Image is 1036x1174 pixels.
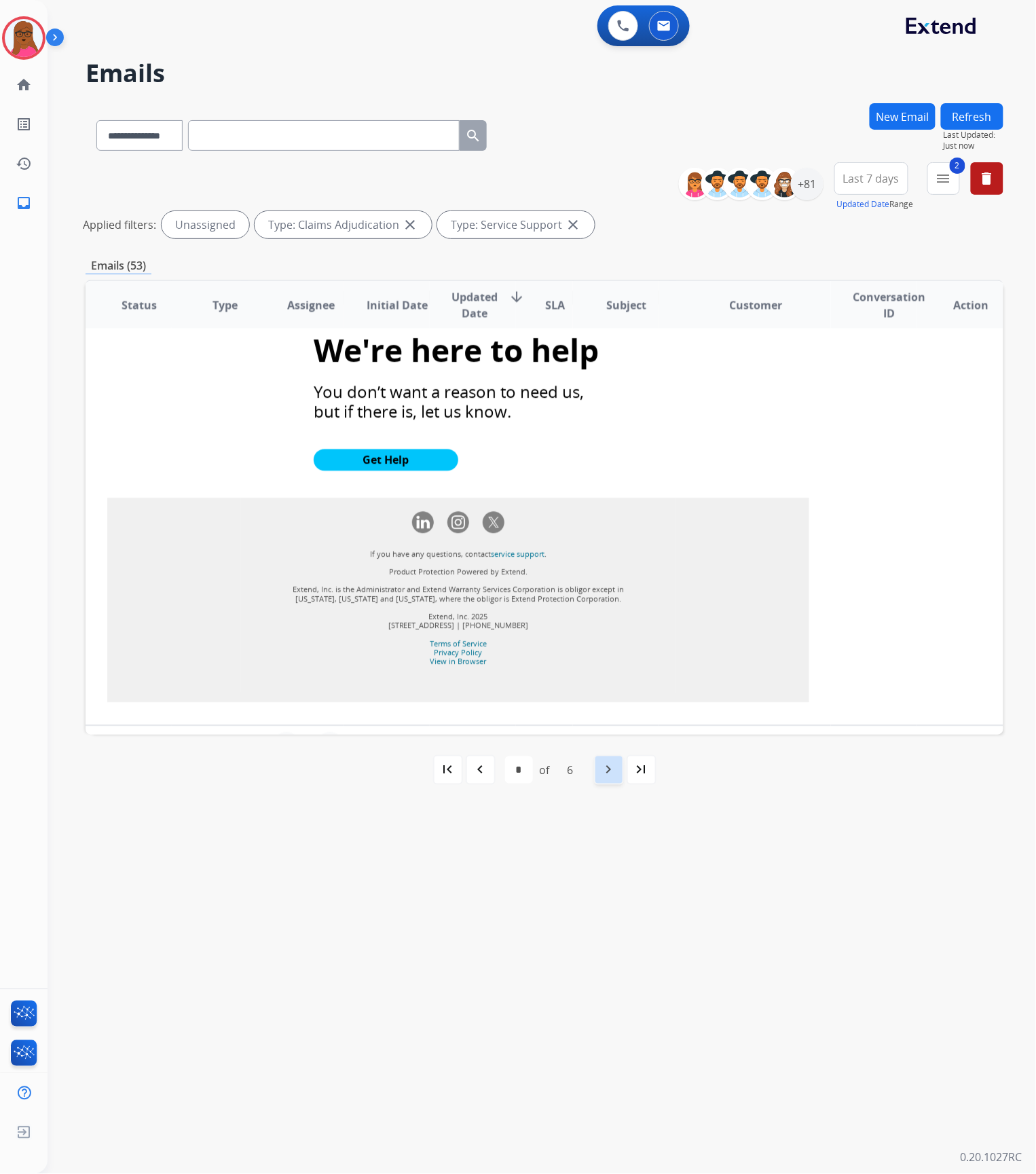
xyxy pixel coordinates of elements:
span: Last Updated: [944,130,1003,141]
button: New Email [870,103,936,130]
p: Extend, Inc. is the Administrator and Extend Warranty Services Corporation is obligor except in [... [282,585,635,602]
span: Type [212,297,238,313]
span: Assignee [287,297,335,313]
a: service support [491,549,544,559]
div: +81 [791,168,824,200]
h2: Emails [86,60,1003,87]
span: Customer [729,297,782,313]
mat-icon: navigate_before [473,762,489,778]
mat-icon: navigate_next [601,762,617,778]
mat-icon: search [465,128,481,144]
mat-icon: history [16,155,32,172]
span: Last 7 days [843,176,900,181]
div: Type: Service Support [437,211,595,238]
img: Instagram [447,511,469,533]
span: Range [837,198,914,210]
button: Updated Date [837,199,890,210]
img: avatar [5,19,43,57]
span: [STREET_ADDRESS] | [PHONE_NUMBER] [388,620,529,630]
span: SLA [545,297,565,313]
mat-icon: arrow_downward [508,289,525,305]
span: Conversation ID [853,289,925,321]
img: X [483,511,504,533]
span: Extend, Inc. 2025 [429,611,488,621]
strong: Get Help [363,452,409,467]
a: View in Browser [430,656,487,666]
th: Action [917,281,1003,329]
div: Type: Claims Adjudication [255,211,432,238]
mat-icon: home [16,77,32,93]
span: Subject [607,297,647,313]
mat-icon: list_alt [16,116,32,132]
mat-icon: close [565,217,581,233]
mat-icon: last_page [633,762,650,778]
div: 6 [557,756,585,784]
mat-icon: delete [979,170,995,187]
p: 0.20.1027RC [961,1150,1022,1166]
button: + [273,732,300,759]
mat-icon: menu [936,170,952,187]
span: Status [122,297,157,313]
a: Terms of Service [430,638,487,648]
p: If you have any questions, contact . [282,549,635,558]
div: Unassigned [162,211,249,238]
a: Privacy Policy [434,647,483,657]
div: of [540,762,550,778]
span: We're here to help [314,329,599,371]
img: LinkedIn [412,511,434,533]
mat-icon: close [402,217,418,233]
button: Refresh [941,103,1003,130]
span: 2 [950,158,965,174]
mat-icon: first_page [440,762,456,778]
p: Emails (53) [86,257,151,274]
span: Initial Date [367,297,428,313]
span: Updated Date [451,289,498,321]
span: You don’t want a reason to need us, but if there is, let us know. [314,380,584,422]
a: Get Help [314,449,458,471]
button: 2 [927,162,960,195]
button: Last 7 days [834,162,908,195]
p: Applied filters: [83,217,156,233]
p: Product Protection Powered by Extend. [282,567,635,576]
span: Just now [944,141,1003,151]
mat-icon: inbox [16,195,32,211]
